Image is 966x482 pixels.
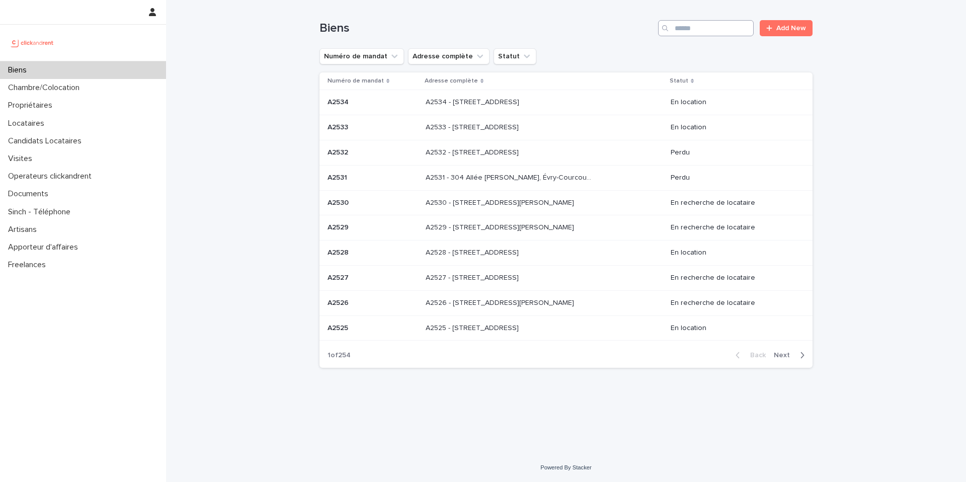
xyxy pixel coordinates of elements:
p: Artisans [4,225,45,234]
tr: A2532A2532 A2532 - [STREET_ADDRESS]A2532 - [STREET_ADDRESS] Perdu [319,140,813,165]
p: Biens [4,65,35,75]
p: Numéro de mandat [328,75,384,87]
button: Back [728,351,770,360]
h1: Biens [319,21,654,36]
p: Documents [4,189,56,199]
p: Apporteur d'affaires [4,243,86,252]
p: A2527 [328,272,351,282]
button: Next [770,351,813,360]
tr: A2531A2531 A2531 - 304 Allée [PERSON_NAME], Évry-Courcouronnes 91000A2531 - 304 Allée [PERSON_NAM... [319,165,813,190]
p: En recherche de locataire [671,274,796,282]
p: Chambre/Colocation [4,83,88,93]
p: En recherche de locataire [671,299,796,307]
p: Adresse complète [425,75,478,87]
tr: A2533A2533 A2533 - [STREET_ADDRESS]A2533 - [STREET_ADDRESS] En location [319,115,813,140]
p: Locataires [4,119,52,128]
p: A2530 - [STREET_ADDRESS][PERSON_NAME] [426,197,576,207]
span: Add New [776,25,806,32]
p: A2531 - 304 Allée Pablo Neruda, Évry-Courcouronnes 91000 [426,172,595,182]
tr: A2534A2534 A2534 - [STREET_ADDRESS]A2534 - [STREET_ADDRESS] En location [319,90,813,115]
tr: A2528A2528 A2528 - [STREET_ADDRESS]A2528 - [STREET_ADDRESS] En location [319,240,813,266]
p: A2533 [328,121,350,132]
a: Powered By Stacker [540,464,591,470]
button: Adresse complète [408,48,490,64]
p: En recherche de locataire [671,223,796,232]
p: A2527 - [STREET_ADDRESS] [426,272,521,282]
p: Operateurs clickandrent [4,172,100,181]
img: UCB0brd3T0yccxBKYDjQ [8,33,57,53]
p: Candidats Locataires [4,136,90,146]
tr: A2530A2530 A2530 - [STREET_ADDRESS][PERSON_NAME]A2530 - [STREET_ADDRESS][PERSON_NAME] En recherch... [319,190,813,215]
p: A2525 [328,322,350,333]
p: A2534 [328,96,351,107]
p: A2526 - [STREET_ADDRESS][PERSON_NAME] [426,297,576,307]
p: En location [671,324,796,333]
p: A2531 [328,172,349,182]
p: Visites [4,154,40,164]
p: Freelances [4,260,54,270]
p: En location [671,249,796,257]
p: A2532 - [STREET_ADDRESS] [426,146,521,157]
p: A2533 - [STREET_ADDRESS] [426,121,521,132]
p: A2525 - [STREET_ADDRESS] [426,322,521,333]
p: A2526 [328,297,351,307]
p: En location [671,123,796,132]
button: Numéro de mandat [319,48,404,64]
p: A2528 - [STREET_ADDRESS] [426,247,521,257]
p: A2532 [328,146,350,157]
tr: A2527A2527 A2527 - [STREET_ADDRESS]A2527 - [STREET_ADDRESS] En recherche de locataire [319,265,813,290]
tr: A2529A2529 A2529 - [STREET_ADDRESS][PERSON_NAME]A2529 - [STREET_ADDRESS][PERSON_NAME] En recherch... [319,215,813,240]
input: Search [658,20,754,36]
button: Statut [494,48,536,64]
p: Propriétaires [4,101,60,110]
tr: A2526A2526 A2526 - [STREET_ADDRESS][PERSON_NAME]A2526 - [STREET_ADDRESS][PERSON_NAME] En recherch... [319,290,813,315]
span: Next [774,352,796,359]
p: Sinch - Téléphone [4,207,78,217]
p: Perdu [671,174,796,182]
p: En location [671,98,796,107]
p: A2530 [328,197,351,207]
p: A2529 [328,221,351,232]
span: Back [744,352,766,359]
p: 1 of 254 [319,343,359,368]
p: A2528 [328,247,351,257]
p: A2534 - 134 Cours Aquitaine, Boulogne-Billancourt 92100 [426,96,521,107]
a: Add New [760,20,813,36]
p: En recherche de locataire [671,199,796,207]
tr: A2525A2525 A2525 - [STREET_ADDRESS]A2525 - [STREET_ADDRESS] En location [319,315,813,341]
p: Perdu [671,148,796,157]
p: Statut [670,75,688,87]
p: A2529 - 14 rue Honoré de Balzac, Garges-lès-Gonesse 95140 [426,221,576,232]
